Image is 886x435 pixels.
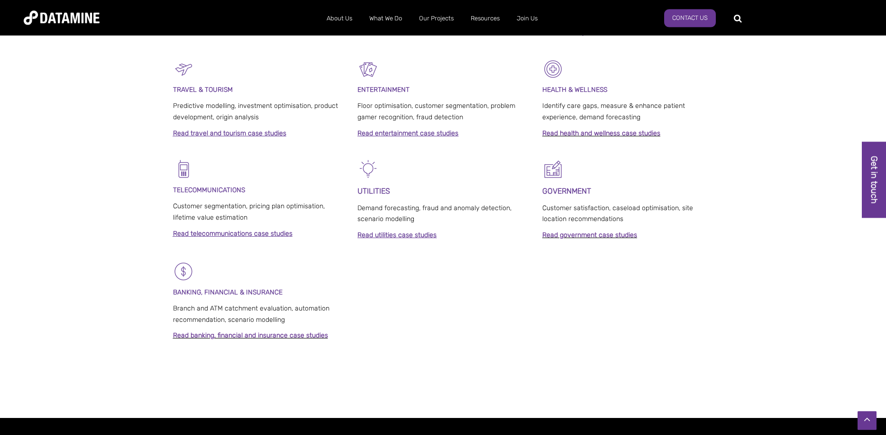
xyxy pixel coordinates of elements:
[173,261,194,282] img: Banking & Financial
[542,129,660,137] a: Read health and wellness case studies
[542,231,637,239] a: Read government case studies
[318,6,361,31] a: About Us
[173,129,286,137] a: Read travel and tourism case studies
[411,6,462,31] a: Our Projects
[542,186,591,195] strong: GOVERNMENT
[173,86,233,94] span: TRAVEL & TOURISM
[173,288,283,296] span: BANKING, FINANCIAL & INSURANCE
[24,10,100,25] img: Datamine
[173,331,328,339] a: Read banking, financial and insurance case studies
[173,102,338,121] span: Predictive modelling, investment optimisation, product development, origin analysis
[173,58,194,80] img: Travel & Tourism
[542,102,685,121] span: Identify care gaps, measure & enhance patient experience, demand forecasting
[173,304,329,324] span: Branch and ATM catchment evaluation, automation recommendation, scenario modelling
[357,86,410,94] span: ENTERTAINMENT
[357,204,512,223] span: Demand forecasting, fraud and anomaly detection, scenario modelling
[462,6,508,31] a: Resources
[357,129,458,137] a: Read entertainment case studies
[357,102,515,121] span: Floor optimisation, customer segmentation, problem gamer recognition, fraud detection
[862,142,886,218] a: Get in touch
[542,159,564,180] img: Government
[361,6,411,31] a: What We Do
[357,58,379,80] img: Entertainment
[173,230,292,238] a: Read telecommunications case studies
[542,86,607,94] strong: HEALTH & WELLNESS
[664,9,716,27] a: Contact Us
[173,159,194,180] img: Telecomms
[357,231,437,239] a: Read utilities case studies
[173,202,325,222] span: Customer segmentation, pricing plan optimisation, lifetime value estimation
[357,159,379,180] img: Energy
[508,6,546,31] a: Join Us
[173,186,245,194] span: TELECOMMUNICATIONS
[542,204,693,223] span: Customer satisfaction, caseload optimisation, site location recommendations
[542,58,564,80] img: Healthcare
[357,186,390,195] span: UTILITIES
